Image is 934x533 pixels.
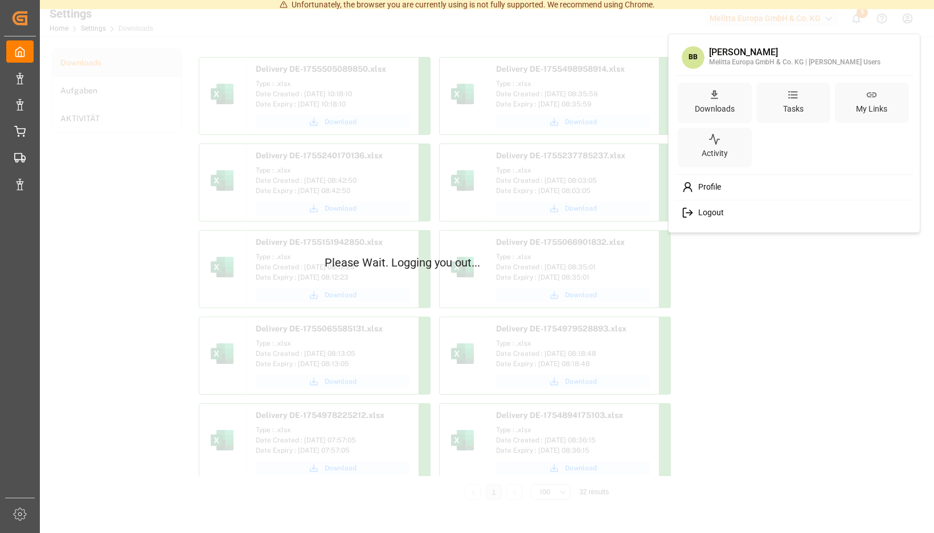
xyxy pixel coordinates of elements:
span: Profile [694,182,721,192]
div: My Links [854,101,890,117]
div: [PERSON_NAME] [709,47,880,58]
p: Please Wait. Logging you out... [325,254,609,271]
span: BB [682,46,704,69]
div: Tasks [781,101,806,117]
div: Melitta Europa GmbH & Co. KG | [PERSON_NAME] Users [709,58,880,68]
div: Activity [699,145,730,162]
span: Logout [694,208,724,218]
div: Downloads [693,101,737,117]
